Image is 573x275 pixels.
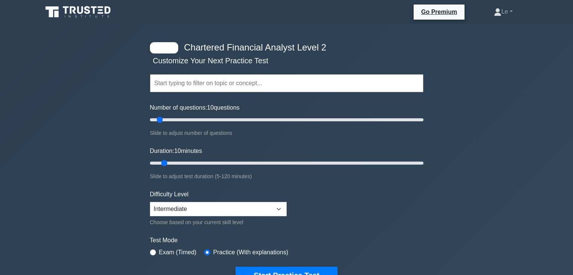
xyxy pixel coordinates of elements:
[150,218,287,227] div: Choose based on your current skill level
[213,248,288,257] label: Practice (With explanations)
[150,236,423,245] label: Test Mode
[417,7,461,17] a: Go Premium
[174,148,181,154] span: 10
[150,172,423,181] div: Slide to adjust test duration (5-120 minutes)
[150,128,423,137] div: Slide to adjust number of questions
[207,104,214,111] span: 10
[150,103,240,112] label: Number of questions: questions
[150,190,189,199] label: Difficulty Level
[150,147,202,156] label: Duration: minutes
[181,42,387,53] h4: Chartered Financial Analyst Level 2
[150,74,423,92] input: Start typing to filter on topic or concept...
[159,248,197,257] label: Exam (Timed)
[476,4,531,19] a: Le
